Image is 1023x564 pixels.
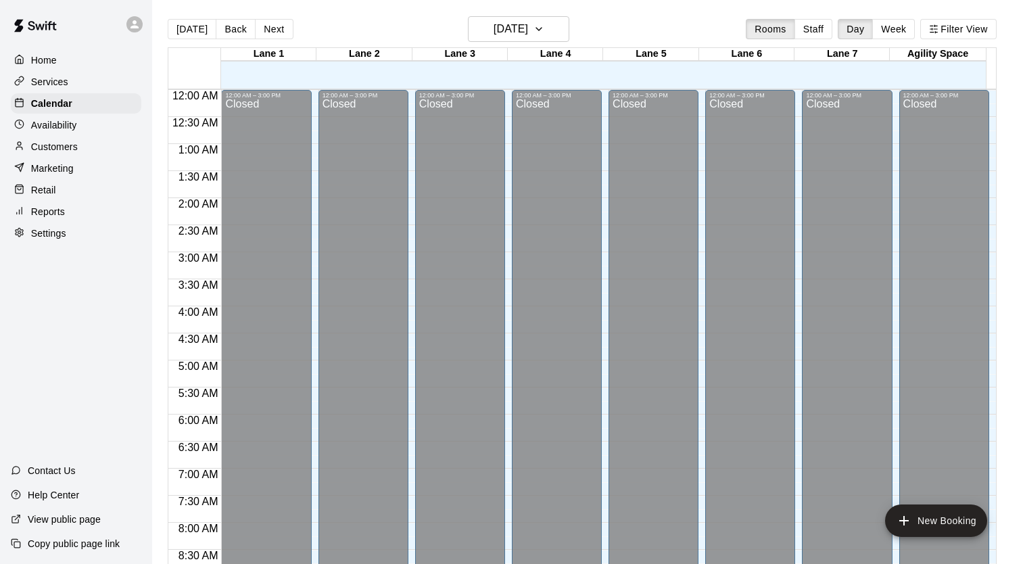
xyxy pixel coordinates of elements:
button: [DATE] [468,16,569,42]
a: Calendar [11,93,141,114]
div: Agility Space [890,48,985,61]
h6: [DATE] [494,20,528,39]
span: 2:00 AM [175,198,222,210]
a: Retail [11,180,141,200]
p: View public page [28,513,101,526]
span: 6:30 AM [175,442,222,453]
p: Reports [31,205,65,218]
span: 1:00 AM [175,144,222,156]
button: Rooms [746,19,794,39]
button: add [885,504,987,537]
span: 6:00 AM [175,415,222,426]
span: 4:30 AM [175,333,222,345]
span: 1:30 AM [175,171,222,183]
div: 12:00 AM – 3:00 PM [806,92,888,99]
p: Home [31,53,57,67]
span: 3:00 AM [175,252,222,264]
button: Filter View [920,19,996,39]
div: 12:00 AM – 3:00 PM [903,92,985,99]
div: Lane 2 [316,48,412,61]
span: 7:00 AM [175,469,222,480]
div: Lane 1 [221,48,316,61]
span: 8:00 AM [175,523,222,534]
span: 4:00 AM [175,306,222,318]
div: 12:00 AM – 3:00 PM [323,92,404,99]
div: Lane 4 [508,48,603,61]
button: Back [216,19,256,39]
button: Staff [794,19,833,39]
a: Customers [11,137,141,157]
div: Lane 5 [603,48,698,61]
div: 12:00 AM – 3:00 PM [613,92,694,99]
a: Marketing [11,158,141,179]
button: Day [838,19,873,39]
span: 5:00 AM [175,360,222,372]
a: Services [11,72,141,92]
span: 3:30 AM [175,279,222,291]
span: 5:30 AM [175,387,222,399]
div: Lane 3 [412,48,508,61]
div: 12:00 AM – 3:00 PM [709,92,791,99]
button: Week [872,19,915,39]
a: Home [11,50,141,70]
p: Marketing [31,162,74,175]
span: 7:30 AM [175,496,222,507]
a: Availability [11,115,141,135]
button: [DATE] [168,19,216,39]
p: Retail [31,183,56,197]
span: 8:30 AM [175,550,222,561]
div: 12:00 AM – 3:00 PM [516,92,598,99]
div: Lane 7 [794,48,890,61]
button: Next [255,19,293,39]
span: 12:30 AM [169,117,222,128]
div: 12:00 AM – 3:00 PM [419,92,501,99]
a: Reports [11,202,141,222]
p: Copy public page link [28,537,120,550]
p: Settings [31,227,66,240]
p: Contact Us [28,464,76,477]
div: Lane 6 [699,48,794,61]
p: Help Center [28,488,79,502]
div: 12:00 AM – 3:00 PM [225,92,307,99]
p: Customers [31,140,78,154]
p: Calendar [31,97,72,110]
span: 2:30 AM [175,225,222,237]
a: Settings [11,223,141,243]
p: Availability [31,118,77,132]
p: Services [31,75,68,89]
span: 12:00 AM [169,90,222,101]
